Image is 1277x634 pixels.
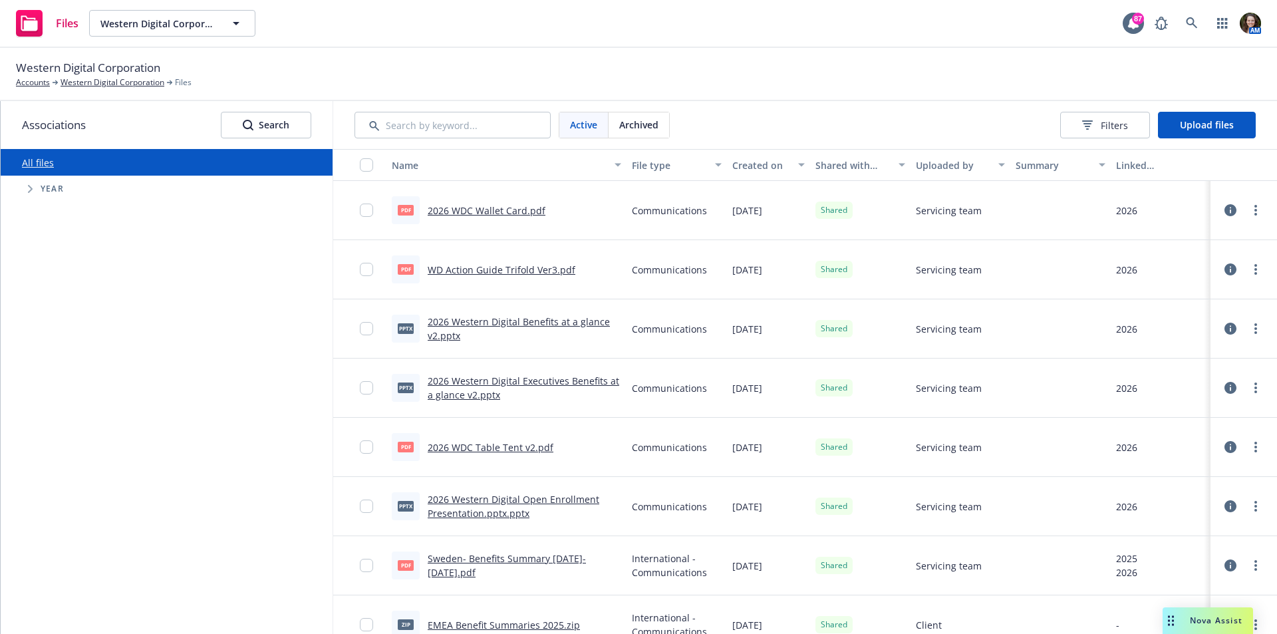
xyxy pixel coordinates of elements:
span: [DATE] [732,559,762,573]
span: Associations [22,116,86,134]
a: Report a Bug [1148,10,1175,37]
a: EMEA Benefit Summaries 2025.zip [428,619,580,631]
span: Shared [821,500,847,512]
div: Shared with client [815,158,890,172]
a: WD Action Guide Trifold Ver3.pdf [428,263,575,276]
div: 2026 [1116,204,1137,218]
input: Toggle Row Selected [360,440,373,454]
span: Upload files [1180,118,1234,131]
div: Uploaded by [916,158,990,172]
span: Servicing team [916,500,982,514]
button: Shared with client [810,149,910,181]
a: 2026 Western Digital Benefits at a glance v2.pptx [428,315,610,342]
div: Tree Example [1,176,333,202]
span: Servicing team [916,559,982,573]
input: Toggle Row Selected [360,204,373,217]
button: Linked associations [1111,149,1210,181]
span: Shared [821,441,847,453]
span: Shared [821,263,847,275]
span: Servicing team [916,263,982,277]
span: Servicing team [916,204,982,218]
input: Toggle Row Selected [360,381,373,395]
span: pptx [398,383,414,393]
span: [DATE] [732,381,762,395]
div: Name [392,158,607,172]
a: more [1248,617,1264,633]
span: Nova Assist [1190,615,1242,626]
div: 2025 [1116,552,1137,565]
span: [DATE] [732,322,762,336]
span: Servicing team [916,322,982,336]
span: Communications [632,381,707,395]
div: 2026 [1116,565,1137,579]
button: Created on [727,149,810,181]
span: Communications [632,322,707,336]
span: Communications [632,263,707,277]
button: File type [627,149,726,181]
button: Nova Assist [1163,607,1253,634]
span: [DATE] [732,618,762,632]
span: Communications [632,440,707,454]
input: Toggle Row Selected [360,263,373,276]
input: Select all [360,158,373,172]
button: Western Digital Corporation [89,10,255,37]
a: more [1248,498,1264,514]
button: Filters [1060,112,1150,138]
input: Search by keyword... [355,112,551,138]
a: Search [1179,10,1205,37]
span: Servicing team [916,381,982,395]
span: [DATE] [732,263,762,277]
div: 2026 [1116,381,1137,395]
button: Upload files [1158,112,1256,138]
span: Client [916,618,942,632]
div: 2026 [1116,440,1137,454]
span: [DATE] [732,500,762,514]
span: Filters [1101,118,1128,132]
svg: Search [243,120,253,130]
span: International - Communications [632,552,721,579]
input: Toggle Row Selected [360,559,373,572]
span: Shared [821,619,847,631]
span: pptx [398,323,414,333]
span: pdf [398,264,414,274]
span: Western Digital Corporation [16,59,160,77]
button: SearchSearch [221,112,311,138]
a: 2026 Western Digital Open Enrollment Presentation.pptx.pptx [428,493,599,520]
span: Western Digital Corporation [100,17,215,31]
span: [DATE] [732,204,762,218]
span: Archived [619,118,658,132]
a: Accounts [16,77,50,88]
div: 87 [1132,13,1144,25]
a: Switch app [1209,10,1236,37]
span: Files [175,77,192,88]
span: Year [41,185,64,193]
span: Shared [821,382,847,394]
a: All files [22,156,54,169]
a: more [1248,380,1264,396]
span: Files [56,18,78,29]
button: Uploaded by [911,149,1010,181]
div: 2026 [1116,500,1137,514]
span: pdf [398,560,414,570]
span: Filters [1082,118,1128,132]
div: Search [243,112,289,138]
span: Communications [632,204,707,218]
span: Shared [821,323,847,335]
span: Servicing team [916,440,982,454]
a: Files [11,5,84,42]
span: Shared [821,559,847,571]
span: pptx [398,501,414,511]
input: Toggle Row Selected [360,322,373,335]
div: Summary [1016,158,1090,172]
div: - [1116,618,1119,632]
img: photo [1240,13,1261,34]
a: Sweden- Benefits Summary [DATE]-[DATE].pdf [428,552,586,579]
span: Shared [821,204,847,216]
input: Toggle Row Selected [360,500,373,513]
button: Name [386,149,627,181]
div: Created on [732,158,790,172]
input: Toggle Row Selected [360,618,373,631]
button: Summary [1010,149,1110,181]
div: 2026 [1116,322,1137,336]
span: zip [398,619,414,629]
